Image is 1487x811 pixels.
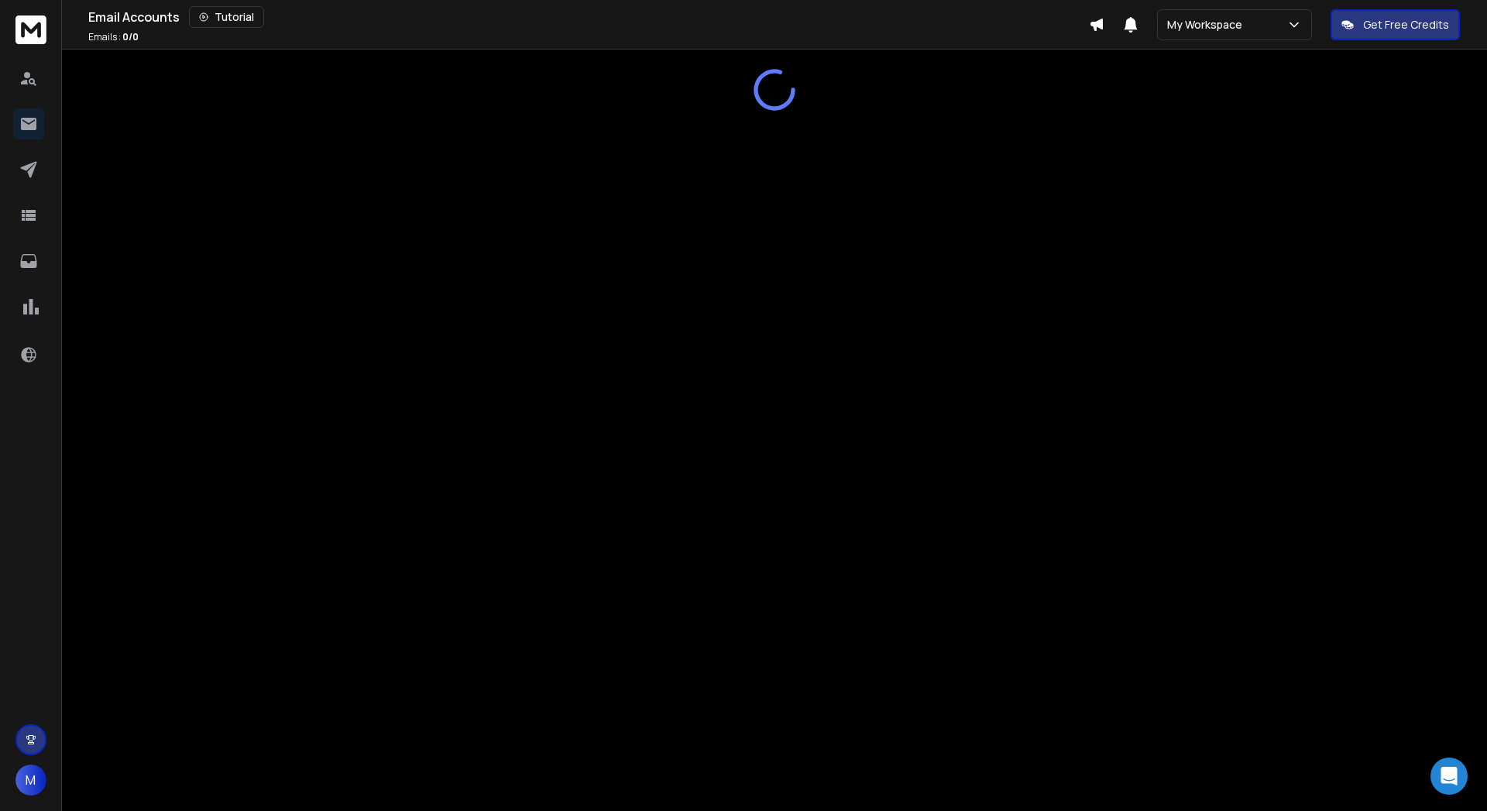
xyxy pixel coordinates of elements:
[189,6,264,28] button: Tutorial
[1363,17,1449,33] p: Get Free Credits
[1331,9,1460,40] button: Get Free Credits
[122,30,139,43] span: 0 / 0
[88,31,139,43] p: Emails :
[88,6,1089,28] div: Email Accounts
[15,765,46,796] button: M
[1430,758,1468,795] div: Open Intercom Messenger
[1167,17,1248,33] p: My Workspace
